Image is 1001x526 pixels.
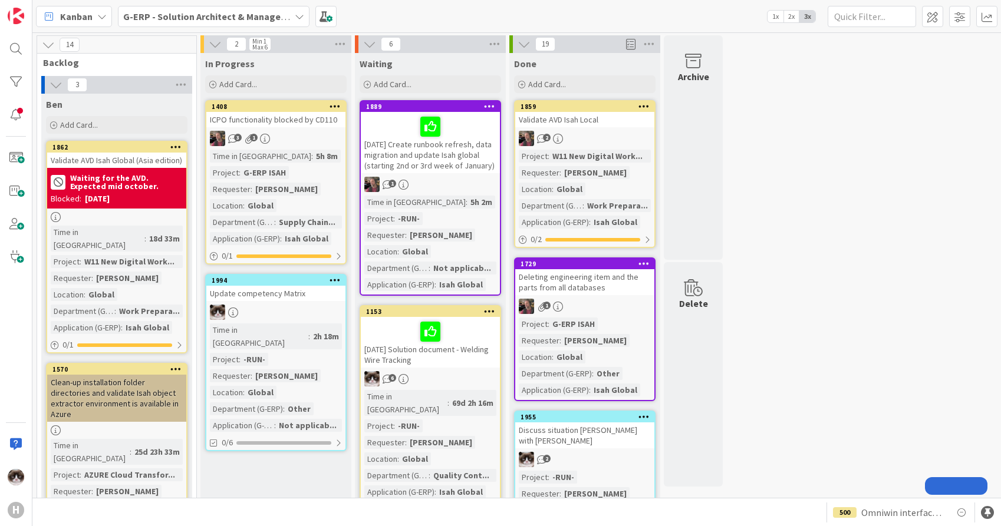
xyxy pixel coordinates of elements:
div: Requester [51,485,91,498]
div: -RUN- [395,419,423,432]
span: 2 [543,455,551,462]
span: Omniwin interface HCN Test [861,505,945,520]
div: Project [51,255,80,268]
div: Location [210,199,243,212]
span: Add Card... [219,79,257,90]
span: 14 [60,38,80,52]
div: H [8,502,24,518]
div: Application (G-ERP) [364,485,434,498]
div: Project [210,166,239,179]
span: : [592,367,594,380]
span: : [80,468,81,481]
span: : [397,452,399,465]
div: Requester [519,487,559,500]
input: Quick Filter... [828,6,916,27]
span: : [552,350,554,363]
span: : [548,150,549,163]
div: -RUN- [395,212,423,225]
div: Not applicab... [430,262,494,274]
span: 1 [543,302,551,309]
div: 1408 [206,101,345,112]
span: 0 / 1 [62,339,74,351]
span: : [405,436,407,449]
div: Project [519,150,548,163]
div: Project [519,317,548,330]
div: Location [519,350,552,363]
div: [PERSON_NAME] [93,485,162,498]
div: 5h 2m [467,196,495,209]
span: : [91,485,93,498]
span: : [239,353,241,366]
span: 0 / 2 [531,233,542,246]
div: 0/2 [515,232,654,247]
span: : [397,245,399,258]
div: 2h 18m [310,330,342,343]
div: 0/1 [47,338,186,352]
div: Requester [364,436,405,449]
div: 1570 [47,364,186,375]
div: [PERSON_NAME] [93,272,162,284]
div: Department (G-ERP) [364,262,429,274]
div: 1859 [515,101,654,112]
div: BF [515,299,654,314]
div: Archive [678,70,709,84]
div: 1889 [366,102,500,111]
div: [PERSON_NAME] [252,183,321,196]
div: Requester [364,229,405,242]
span: : [548,471,549,484]
span: : [280,232,282,245]
div: Requester [519,334,559,347]
a: 1862Validate AVD Isah Global (Asia edition)Waiting for the AVD. Expected mid october.Blocked:[DAT... [46,141,187,353]
div: [PERSON_NAME] [561,334,630,347]
div: Time in [GEOGRAPHIC_DATA] [210,150,311,163]
div: Quality Cont... [430,469,492,482]
div: Update competency Matrix [206,286,345,301]
span: : [434,485,436,498]
div: Application (G-ERP) [210,419,274,432]
div: Application (G-ERP) [210,232,280,245]
div: Project [364,419,393,432]
div: ICPO functionality blocked by CD110 [206,112,345,127]
div: Application (G-ERP) [364,278,434,291]
div: [PERSON_NAME] [252,369,321,382]
div: Application (G-ERP) [519,216,589,229]
div: [DATE] Create runbook refresh, data migration and update Isah global (starting 2nd or 3rd week of... [361,112,500,173]
span: In Progress [205,58,255,70]
div: 1153 [361,306,500,317]
span: : [243,386,245,399]
div: AZURE Cloud Transfor... [81,468,178,481]
div: 18d 33m [146,232,183,245]
span: 3 [67,78,87,92]
div: Not applicab... [276,419,340,432]
div: Location [210,386,243,399]
span: : [559,166,561,179]
div: Deleting engineering item and the parts from all databases [515,269,654,295]
div: 1729Deleting engineering item and the parts from all databases [515,259,654,295]
img: BF [364,177,380,192]
span: : [311,150,313,163]
div: Global [399,245,431,258]
span: : [559,334,561,347]
span: 0/6 [222,436,233,449]
div: Department (G-ERP) [519,199,582,212]
div: Project [364,212,393,225]
span: 0 / 1 [222,250,233,262]
div: 69d 2h 16m [449,396,496,409]
a: 1889[DATE] Create runbook refresh, data migration and update Isah global (starting 2nd or 3rd wee... [360,100,501,296]
div: 1955 [521,413,654,421]
div: Department (G-ERP) [210,216,274,229]
div: 1889 [361,101,500,112]
span: : [405,229,407,242]
span: Add Card... [60,120,98,130]
div: 1859 [521,102,654,111]
span: : [582,199,584,212]
div: Time in [GEOGRAPHIC_DATA] [364,390,447,416]
div: BF [206,131,345,146]
img: BF [519,131,534,146]
div: [PERSON_NAME] [407,436,475,449]
span: 6 [381,37,401,51]
div: 25d 23h 33m [131,445,183,458]
span: 1x [768,11,783,22]
div: Application (G-ERP) [51,321,121,334]
span: 2 [543,134,551,141]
